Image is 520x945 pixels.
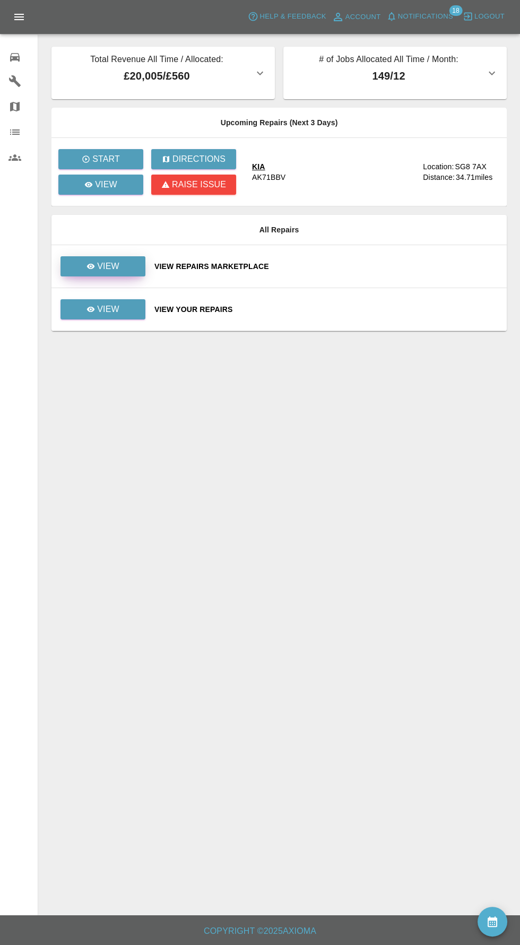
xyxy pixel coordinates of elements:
button: Total Revenue All Time / Allocated:£20,005/£560 [51,47,275,99]
p: View [97,303,119,316]
button: Start [58,149,143,169]
button: # of Jobs Allocated All Time / Month:149/12 [283,47,507,99]
div: AK71BBV [252,172,285,183]
p: View [95,178,117,191]
div: Distance: [423,172,455,183]
span: Logout [474,11,505,23]
p: Raise issue [172,178,226,191]
a: View [60,299,145,319]
th: All Repairs [51,215,507,245]
span: Account [345,11,381,23]
a: View Your Repairs [154,304,498,315]
button: Notifications [384,8,456,25]
span: Notifications [398,11,453,23]
button: Help & Feedback [245,8,328,25]
button: Raise issue [151,175,236,195]
p: # of Jobs Allocated All Time / Month: [292,53,486,68]
button: availability [478,907,507,937]
p: £20,005 / £560 [60,68,254,84]
button: Open drawer [6,4,32,30]
a: View [58,175,143,195]
a: Location:SG8 7AXDistance:34.71miles [423,161,498,183]
a: View [60,305,146,313]
p: Start [92,153,120,166]
p: Total Revenue All Time / Allocated: [60,53,254,68]
a: KIAAK71BBV [252,161,414,183]
p: View [97,260,119,273]
div: 34.71 miles [456,172,498,183]
a: Account [329,8,384,25]
button: Directions [151,149,236,169]
p: 149 / 12 [292,68,486,84]
th: Upcoming Repairs (Next 3 Days) [51,108,507,138]
div: SG8 7AX [455,161,486,172]
a: View [60,262,146,270]
a: View [60,256,145,276]
h6: Copyright © 2025 Axioma [8,924,512,939]
p: Directions [172,153,226,166]
button: Logout [460,8,507,25]
span: Help & Feedback [259,11,326,23]
div: Location: [423,161,454,172]
div: KIA [252,161,285,172]
span: 18 [449,5,462,16]
a: View Repairs Marketplace [154,261,498,272]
